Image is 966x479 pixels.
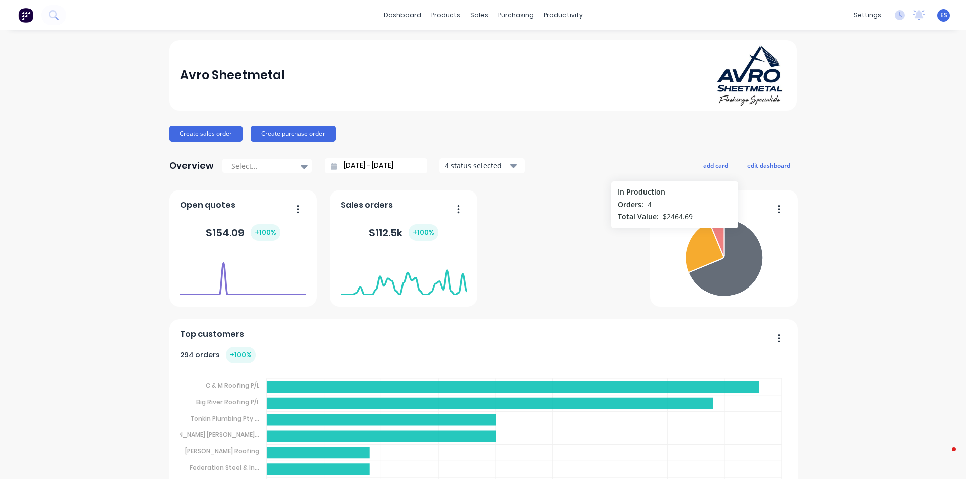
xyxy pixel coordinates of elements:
[251,224,280,241] div: + 100 %
[180,347,256,363] div: 294 orders
[169,126,243,142] button: Create sales order
[426,8,465,23] div: products
[445,160,508,171] div: 4 status selected
[439,158,525,173] button: 4 status selected
[180,328,244,340] span: Top customers
[409,224,438,241] div: + 100 %
[18,8,33,23] img: Factory
[741,159,797,172] button: edit dashboard
[465,8,493,23] div: sales
[196,398,260,406] tspan: Big River Roofing P/L
[190,414,259,422] tspan: Tonkin Plumbing Pty ...
[379,8,426,23] a: dashboard
[157,430,259,439] tspan: [PERSON_NAME] [PERSON_NAME]...
[932,445,956,469] iframe: Intercom live chat
[180,65,285,85] div: Avro Sheetmetal
[206,224,280,241] div: $ 154.09
[180,199,235,211] span: Open quotes
[206,381,260,390] tspan: C & M Roofing P/L
[849,8,887,23] div: settings
[493,8,539,23] div: purchasing
[661,199,732,211] span: Orders by status
[697,159,735,172] button: add card
[369,224,438,241] div: $ 112.5k
[715,44,786,107] img: Avro Sheetmetal
[251,126,336,142] button: Create purchase order
[341,199,393,211] span: Sales orders
[226,347,256,363] div: + 100 %
[940,11,947,20] span: ES
[185,447,259,455] tspan: [PERSON_NAME] Roofing
[169,156,214,176] div: Overview
[539,8,588,23] div: productivity
[190,463,259,472] tspan: Federation Steel & In...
